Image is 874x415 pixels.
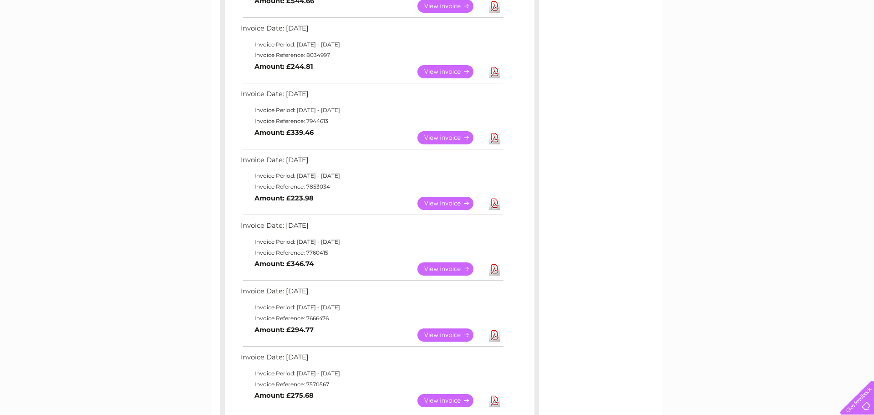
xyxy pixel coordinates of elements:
[223,5,653,44] div: Clear Business is a trading name of Verastar Limited (registered in [GEOGRAPHIC_DATA] No. 3667643...
[844,39,865,46] a: Log out
[239,154,505,171] td: Invoice Date: [DATE]
[737,39,757,46] a: Energy
[254,62,313,71] b: Amount: £244.81
[417,328,484,342] a: View
[239,379,505,390] td: Invoice Reference: 7570567
[489,65,500,78] a: Download
[239,220,505,236] td: Invoice Date: [DATE]
[813,39,836,46] a: Contact
[239,313,505,324] td: Invoice Reference: 7666476
[714,39,731,46] a: Water
[795,39,808,46] a: Blog
[239,170,505,181] td: Invoice Period: [DATE] - [DATE]
[239,351,505,368] td: Invoice Date: [DATE]
[489,394,500,407] a: Download
[239,50,505,61] td: Invoice Reference: 8034997
[702,5,765,16] a: 0333 014 3131
[239,39,505,50] td: Invoice Period: [DATE] - [DATE]
[239,88,505,105] td: Invoice Date: [DATE]
[417,262,484,276] a: View
[239,22,505,39] td: Invoice Date: [DATE]
[762,39,789,46] a: Telecoms
[417,131,484,144] a: View
[239,181,505,192] td: Invoice Reference: 7853034
[239,302,505,313] td: Invoice Period: [DATE] - [DATE]
[239,368,505,379] td: Invoice Period: [DATE] - [DATE]
[417,65,484,78] a: View
[30,24,77,51] img: logo.png
[417,394,484,407] a: View
[489,197,500,210] a: Download
[489,262,500,276] a: Download
[239,116,505,127] td: Invoice Reference: 7944613
[417,197,484,210] a: View
[254,260,314,268] b: Amount: £346.74
[254,391,314,400] b: Amount: £275.68
[489,328,500,342] a: Download
[239,105,505,116] td: Invoice Period: [DATE] - [DATE]
[254,194,314,202] b: Amount: £223.98
[254,326,314,334] b: Amount: £294.77
[239,285,505,302] td: Invoice Date: [DATE]
[239,236,505,247] td: Invoice Period: [DATE] - [DATE]
[254,128,314,137] b: Amount: £339.46
[489,131,500,144] a: Download
[239,247,505,258] td: Invoice Reference: 7760415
